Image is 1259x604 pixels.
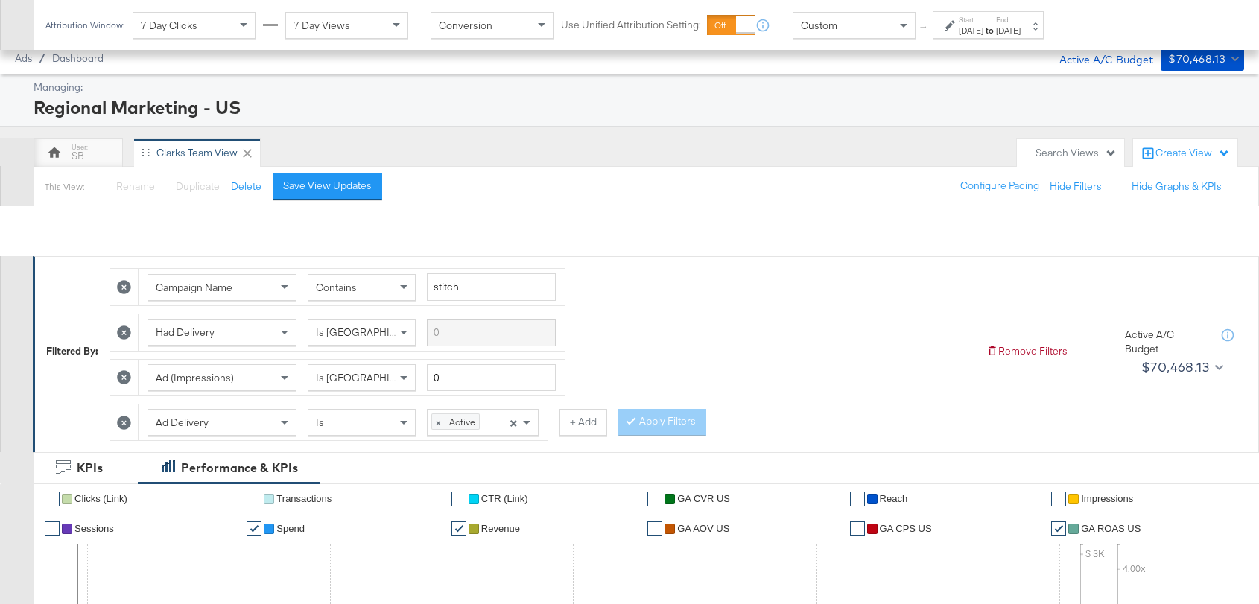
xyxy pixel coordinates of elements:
a: ✔ [45,492,60,506]
span: Had Delivery [156,325,215,339]
span: Transactions [276,493,332,504]
div: Clarks Team View [156,146,238,160]
span: Ads [15,52,32,64]
button: Configure Pacing [950,173,1050,200]
div: Drag to reorder tab [142,148,150,156]
span: Reach [880,493,908,504]
span: Revenue [481,523,520,534]
a: ✔ [247,492,261,506]
span: × [510,415,517,428]
span: CTR (Link) [481,493,528,504]
div: [DATE] [959,25,983,36]
div: Active A/C Budget [1044,47,1153,69]
div: Active A/C Budget [1125,328,1207,355]
div: SB [72,149,84,163]
span: Duplicate [176,179,220,193]
a: ✔ [647,492,662,506]
span: Rename [116,179,155,193]
div: $70,468.13 [1141,356,1209,378]
a: ✔ [850,521,865,536]
div: Performance & KPIs [181,460,298,477]
span: Conversion [439,19,492,32]
input: Enter a search term [427,273,556,301]
span: Is [316,416,324,429]
a: ✔ [647,521,662,536]
span: GA ROAS US [1081,523,1141,534]
span: Spend [276,523,305,534]
div: [DATE] [996,25,1021,36]
div: $70,468.13 [1168,50,1225,69]
a: ✔ [451,492,466,506]
div: Search Views [1036,146,1117,160]
span: × [432,414,445,429]
input: Enter a number [427,364,556,392]
span: GA CVR US [677,493,730,504]
strong: to [983,25,996,36]
a: Dashboard [52,52,104,64]
button: Delete [231,179,261,194]
button: Save View Updates [273,173,382,200]
div: Regional Marketing - US [34,95,1240,120]
span: Ad (Impressions) [156,371,234,384]
span: GA CPS US [880,523,932,534]
button: Hide Filters [1050,179,1102,194]
button: Hide Graphs & KPIs [1132,179,1222,194]
a: ✔ [1051,521,1066,536]
a: ✔ [850,492,865,506]
span: Clicks (Link) [74,493,127,504]
a: ✔ [247,521,261,536]
span: / [32,52,52,64]
div: This View: [45,181,84,193]
div: Create View [1155,146,1230,161]
label: End: [996,15,1021,25]
button: Remove Filters [986,344,1068,358]
label: Start: [959,15,983,25]
a: ✔ [45,521,60,536]
span: Is [GEOGRAPHIC_DATA] [316,325,430,339]
div: Save View Updates [283,179,372,193]
label: Use Unified Attribution Setting: [561,18,701,32]
span: GA AOV US [677,523,729,534]
span: Custom [801,19,837,32]
span: 7 Day Clicks [141,19,197,32]
span: Active [445,414,479,429]
span: Contains [316,281,357,294]
span: 7 Day Views [294,19,350,32]
span: Clear all [507,410,519,435]
input: Enter a search term [427,319,556,346]
span: Is [GEOGRAPHIC_DATA] [316,371,430,384]
span: Campaign Name [156,281,232,294]
button: $70,468.13 [1135,355,1226,379]
button: $70,468.13 [1161,47,1244,71]
span: Ad Delivery [156,416,209,429]
a: ✔ [1051,492,1066,506]
div: Filtered By: [46,344,98,358]
span: Sessions [74,523,114,534]
div: Attribution Window: [45,20,125,31]
span: Impressions [1081,493,1133,504]
span: ↑ [917,25,931,31]
div: KPIs [77,460,103,477]
a: ✔ [451,521,466,536]
div: Managing: [34,80,1240,95]
button: + Add [559,409,607,436]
